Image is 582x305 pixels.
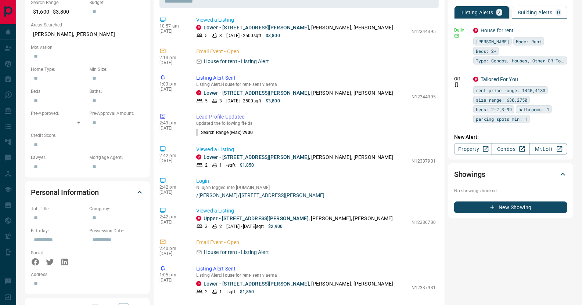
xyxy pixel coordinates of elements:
[196,273,436,278] p: Listing Alert : - sent via email
[240,288,254,295] p: $1,850
[492,143,529,155] a: Condos
[454,133,567,141] p: New Alert:
[204,153,394,161] p: , [PERSON_NAME], [PERSON_NAME]
[204,280,394,288] p: , [PERSON_NAME], [PERSON_NAME]
[476,57,565,64] span: Type: Condos, Houses, Other OR Townhouses
[205,98,208,104] p: 5
[31,184,144,201] div: Personal Information
[159,190,185,195] p: [DATE]
[31,6,86,18] p: $1,600 - $3,800
[266,98,280,104] p: $3,800
[31,186,99,198] h2: Personal Information
[266,32,280,39] p: $3,800
[31,22,144,28] p: Areas Searched:
[454,76,469,82] p: Off
[89,206,144,212] p: Company:
[159,81,185,87] p: 1:03 pm
[89,228,144,234] p: Possession Date:
[204,215,309,221] a: Upper - [STREET_ADDRESS][PERSON_NAME]
[454,188,567,194] p: No showings booked
[476,96,527,104] span: size range: 630,2750
[159,29,185,34] p: [DATE]
[204,281,309,287] a: Lower - [STREET_ADDRESS][PERSON_NAME]
[518,10,553,15] p: Building Alerts
[222,273,251,278] span: House for rent
[476,47,496,55] span: Beds: 2+
[159,246,185,251] p: 2:40 pm
[31,28,144,40] p: [PERSON_NAME], [PERSON_NAME]
[473,28,478,33] div: property.ca
[226,162,236,168] p: - sqft
[412,94,436,100] p: N12344395
[454,168,485,180] h2: Showings
[196,121,436,126] p: updated the following fields:
[461,10,493,15] p: Listing Alerts
[89,110,144,117] p: Pre-Approval Amount:
[226,98,261,104] p: [DATE] - 2500 sqft
[159,158,185,163] p: [DATE]
[454,143,492,155] a: Property
[159,87,185,92] p: [DATE]
[204,89,394,97] p: , [PERSON_NAME], [PERSON_NAME]
[196,185,436,190] p: Nilujah logged into [DOMAIN_NAME]
[31,88,86,95] p: Beds:
[226,288,236,295] p: - sqft
[473,77,478,82] div: property.ca
[159,272,185,277] p: 1:05 pm
[196,16,436,24] p: Viewed a Listing
[476,87,545,94] span: rent price range: 1440,4180
[454,201,567,213] button: New Showing
[481,76,518,82] a: Tailored For You
[204,248,269,256] p: House for rent - Listing Alert
[31,250,86,256] p: Social:
[219,98,222,104] p: 3
[204,90,309,96] a: Lower - [STREET_ADDRESS][PERSON_NAME]
[222,82,251,87] span: House for rent
[196,146,436,153] p: Viewed a Listing
[412,158,436,164] p: N12337931
[476,106,512,113] span: beds: 2-2,3-99
[196,177,436,185] p: Login
[205,223,208,230] p: 3
[196,48,436,55] p: Email Event - Open
[226,32,261,39] p: [DATE] - 2500 sqft
[159,219,185,225] p: [DATE]
[196,207,436,215] p: Viewed a Listing
[196,90,201,95] div: property.ca
[196,239,436,246] p: Email Event - Open
[31,132,144,139] p: Credit Score:
[31,228,86,234] p: Birthday:
[159,23,185,29] p: 10:57 am
[196,155,201,160] div: property.ca
[159,277,185,283] p: [DATE]
[159,251,185,256] p: [DATE]
[31,110,86,117] p: Pre-Approved:
[240,162,254,168] p: $1,850
[196,281,201,286] div: property.ca
[159,126,185,131] p: [DATE]
[31,154,86,161] p: Lawyer:
[196,192,436,198] a: /[PERSON_NAME]/[STREET_ADDRESS][PERSON_NAME]
[205,32,208,39] p: 5
[454,82,459,87] svg: Push Notification Only
[196,265,436,273] p: Listing Alert Sent
[196,25,201,30] div: property.ca
[516,38,542,45] span: Mode: Rent
[89,88,144,95] p: Baths:
[31,44,144,51] p: Motivation:
[226,223,264,230] p: [DATE] - [DATE] sqft
[159,214,185,219] p: 2:42 pm
[196,82,436,87] p: Listing Alert : - sent via email
[529,143,567,155] a: Mr.Loft
[557,10,560,15] p: 0
[196,129,253,136] p: Search Range (Max) :
[89,66,144,73] p: Min Size:
[481,28,514,33] a: House for rent
[476,38,509,45] span: [PERSON_NAME]
[196,216,201,221] div: property.ca
[204,154,309,160] a: Lower - [STREET_ADDRESS][PERSON_NAME]
[196,113,436,121] p: Lead Profile Updated
[412,219,436,226] p: N12336730
[204,25,309,30] a: Lower - [STREET_ADDRESS][PERSON_NAME]
[205,162,208,168] p: 2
